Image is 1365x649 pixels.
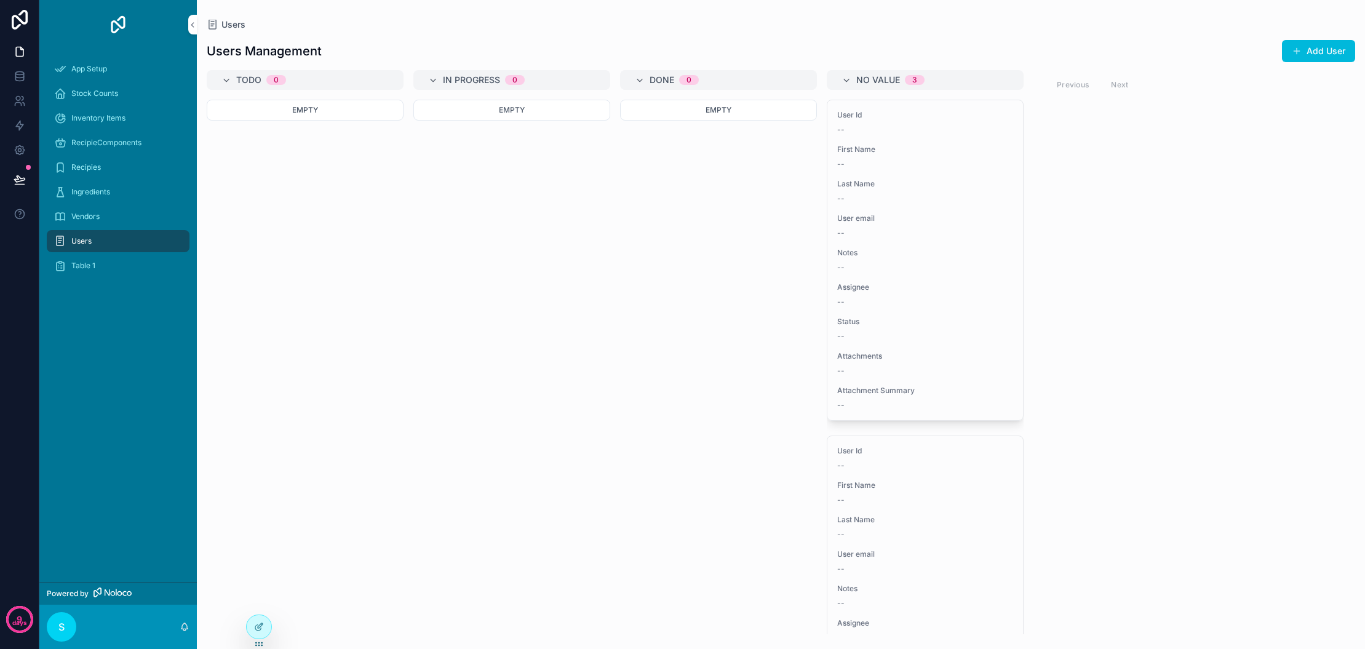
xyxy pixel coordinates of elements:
[837,549,1013,559] span: User email
[837,400,845,410] span: --
[47,230,189,252] a: Users
[686,75,691,85] div: 0
[837,480,1013,490] span: First Name
[837,145,1013,154] span: First Name
[47,589,89,599] span: Powered by
[837,584,1013,594] span: Notes
[47,58,189,80] a: App Setup
[837,495,845,505] span: --
[47,205,189,228] a: Vendors
[71,261,95,271] span: Table 1
[17,613,22,626] p: 9
[706,105,731,114] span: Empty
[71,162,101,172] span: Recipies
[837,386,1013,396] span: Attachment Summary
[837,515,1013,525] span: Last Name
[71,89,118,98] span: Stock Counts
[837,297,845,307] span: --
[71,64,107,74] span: App Setup
[837,194,845,204] span: --
[837,213,1013,223] span: User email
[58,619,65,634] span: s
[71,236,92,246] span: Users
[71,212,100,221] span: Vendors
[39,49,197,293] div: scrollable content
[443,74,500,86] span: In progress
[47,181,189,203] a: Ingredients
[837,633,845,643] span: --
[512,75,517,85] div: 0
[837,125,845,135] span: --
[47,156,189,178] a: Recipies
[207,42,322,60] h1: Users Management
[837,446,1013,456] span: User Id
[12,618,27,628] p: days
[837,351,1013,361] span: Attachments
[221,18,245,31] span: Users
[837,110,1013,120] span: User Id
[108,15,128,34] img: App logo
[837,530,845,540] span: --
[837,282,1013,292] span: Assignee
[856,74,900,86] span: No value
[837,248,1013,258] span: Notes
[71,113,125,123] span: Inventory Items
[837,159,845,169] span: --
[292,105,318,114] span: Empty
[47,107,189,129] a: Inventory Items
[499,105,525,114] span: Empty
[827,100,1024,421] a: User Id--First Name--Last Name--User email--Notes--Assignee--Status--Attachments--Attachment Summ...
[47,132,189,154] a: RecipieComponents
[837,461,845,471] span: --
[837,263,845,273] span: --
[837,618,1013,628] span: Assignee
[837,317,1013,327] span: Status
[207,18,245,31] a: Users
[837,332,845,341] span: --
[912,75,917,85] div: 3
[47,82,189,105] a: Stock Counts
[837,599,845,608] span: --
[71,138,141,148] span: RecipieComponents
[837,366,845,376] span: --
[71,187,110,197] span: Ingredients
[650,74,674,86] span: Done
[39,582,197,605] a: Powered by
[837,179,1013,189] span: Last Name
[236,74,261,86] span: Todo
[274,75,279,85] div: 0
[837,228,845,238] span: --
[1282,40,1355,62] button: Add User
[47,255,189,277] a: Table 1
[837,564,845,574] span: --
